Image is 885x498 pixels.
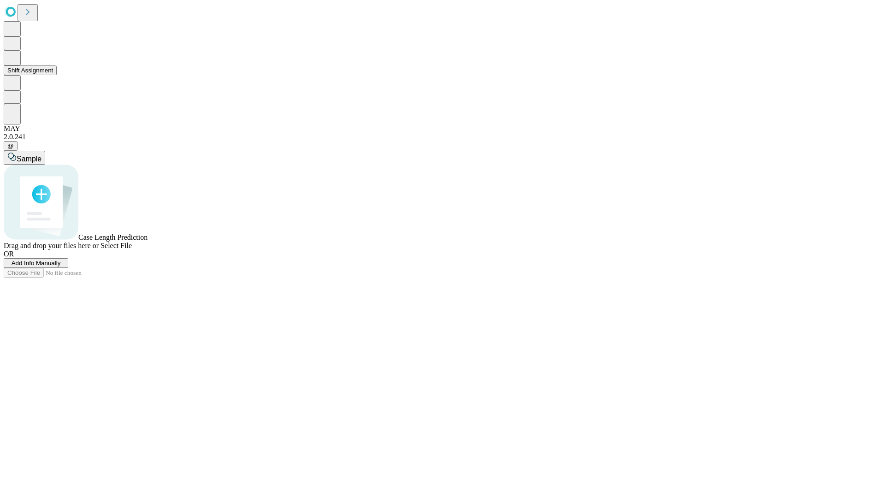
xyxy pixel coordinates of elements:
[4,258,68,268] button: Add Info Manually
[7,142,14,149] span: @
[100,242,132,249] span: Select File
[4,125,881,133] div: MAY
[12,260,61,267] span: Add Info Manually
[4,141,18,151] button: @
[4,242,99,249] span: Drag and drop your files here or
[17,155,41,163] span: Sample
[4,133,881,141] div: 2.0.241
[4,250,14,258] span: OR
[4,151,45,165] button: Sample
[78,233,147,241] span: Case Length Prediction
[4,65,57,75] button: Shift Assignment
